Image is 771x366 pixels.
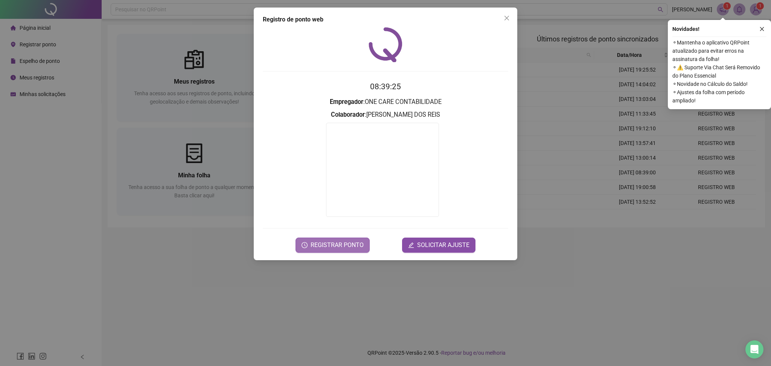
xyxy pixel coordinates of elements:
[263,15,508,24] div: Registro de ponto web
[672,88,766,105] span: ⚬ Ajustes da folha com período ampliado!
[501,12,513,24] button: Close
[417,241,469,250] span: SOLICITAR AJUSTE
[296,238,370,253] button: REGISTRAR PONTO
[408,242,414,248] span: edit
[302,242,308,248] span: clock-circle
[263,110,508,120] h3: : [PERSON_NAME] DOS REIS
[745,340,763,358] div: Open Intercom Messenger
[672,38,766,63] span: ⚬ Mantenha o aplicativo QRPoint atualizado para evitar erros na assinatura da folha!
[331,111,365,118] strong: Colaborador
[672,80,766,88] span: ⚬ Novidade no Cálculo do Saldo!
[369,27,402,62] img: QRPoint
[311,241,364,250] span: REGISTRAR PONTO
[402,238,475,253] button: editSOLICITAR AJUSTE
[504,15,510,21] span: close
[370,82,401,91] time: 08:39:25
[330,98,363,105] strong: Empregador
[263,97,508,107] h3: : ONE CARE CONTABILIDADE
[759,26,765,32] span: close
[672,25,699,33] span: Novidades !
[672,63,766,80] span: ⚬ ⚠️ Suporte Via Chat Será Removido do Plano Essencial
